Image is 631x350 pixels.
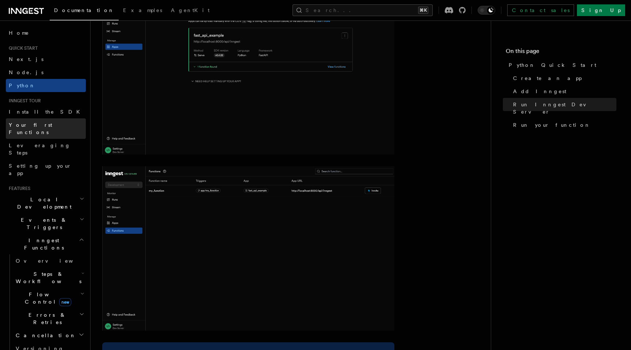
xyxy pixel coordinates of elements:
[9,142,70,156] span: Leveraging Steps
[292,4,433,16] button: Search...⌘K
[513,121,590,129] span: Run your function
[6,26,86,39] a: Home
[6,234,86,254] button: Inngest Functions
[123,7,162,13] span: Examples
[9,29,29,37] span: Home
[6,98,41,104] span: Inngest tour
[6,196,80,210] span: Local Development
[577,4,625,16] a: Sign Up
[13,329,86,342] button: Cancellation
[6,237,79,251] span: Inngest Functions
[13,308,86,329] button: Errors & Retries
[9,122,52,135] span: Your first Functions
[59,298,71,306] span: new
[6,216,80,231] span: Events & Triggers
[513,88,566,95] span: Add Inngest
[9,56,43,62] span: Next.js
[6,159,86,180] a: Setting up your app
[16,258,91,264] span: Overview
[9,109,84,115] span: Install the SDK
[6,66,86,79] a: Node.js
[9,83,35,88] span: Python
[510,98,616,118] a: Run Inngest Dev Server
[6,45,38,51] span: Quick start
[13,270,81,285] span: Steps & Workflows
[13,332,76,339] span: Cancellation
[418,7,428,14] kbd: ⌘K
[102,166,394,331] img: quick-start-functions.png
[506,47,616,58] h4: On this page
[9,163,72,176] span: Setting up your app
[507,4,574,16] a: Contact sales
[9,69,43,75] span: Node.js
[6,213,86,234] button: Events & Triggers
[6,79,86,92] a: Python
[510,72,616,85] a: Create an app
[6,118,86,139] a: Your first Functions
[509,61,596,69] span: Python Quick Start
[13,288,86,308] button: Flow Controlnew
[171,7,210,13] span: AgentKit
[167,2,214,20] a: AgentKit
[13,291,80,305] span: Flow Control
[13,267,86,288] button: Steps & Workflows
[510,85,616,98] a: Add Inngest
[510,118,616,132] a: Run your function
[6,186,30,191] span: Features
[478,6,495,15] button: Toggle dark mode
[6,139,86,159] a: Leveraging Steps
[513,75,582,82] span: Create an app
[54,7,114,13] span: Documentation
[13,311,79,326] span: Errors & Retries
[513,101,616,115] span: Run Inngest Dev Server
[119,2,167,20] a: Examples
[6,105,86,118] a: Install the SDK
[50,2,119,20] a: Documentation
[6,53,86,66] a: Next.js
[6,193,86,213] button: Local Development
[13,254,86,267] a: Overview
[506,58,616,72] a: Python Quick Start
